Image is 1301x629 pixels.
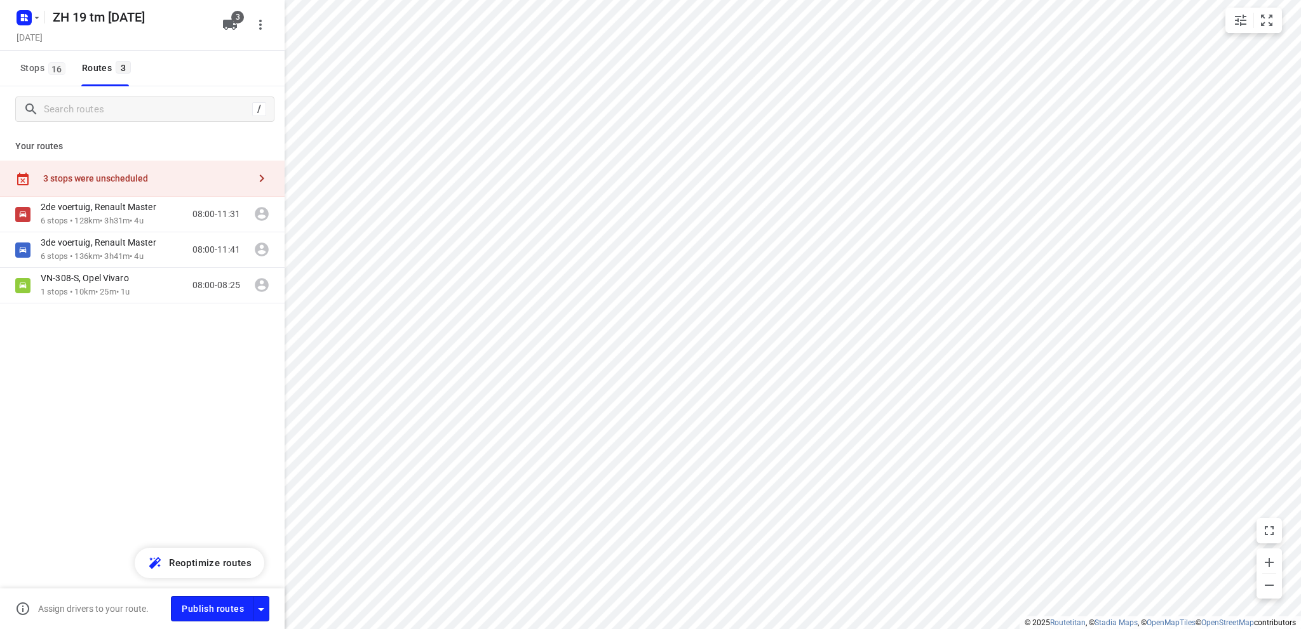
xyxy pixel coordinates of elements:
[41,237,164,248] p: 3de voertuig, Renault Master
[41,286,142,298] p: 1 stops • 10km • 25m • 1u
[15,140,269,153] p: Your routes
[41,251,169,263] p: 6 stops • 136km • 3h41m • 4u
[192,243,240,256] p: 08:00-11:41
[217,12,243,37] button: 3
[43,173,249,183] div: 3 stops were unscheduled
[192,208,240,221] p: 08:00-11:31
[41,215,169,227] p: 6 stops • 128km • 3h31m • 4u
[44,100,252,119] input: Search routes
[182,601,244,617] span: Publish routes
[48,7,212,27] h5: Rename
[41,201,164,213] p: 2de voertuig, Renault Master
[82,60,135,76] div: Routes
[41,272,137,284] p: VN-308-S, Opel Vivaro
[249,201,274,227] span: Assign driver
[249,237,274,262] span: Assign driver
[1095,618,1138,627] a: Stadia Maps
[1025,618,1296,627] li: © 2025 , © , © © contributors
[116,61,131,74] span: 3
[38,604,149,614] p: Assign drivers to your route.
[171,596,253,621] button: Publish routes
[135,548,264,578] button: Reoptimize routes
[1228,8,1253,33] button: Map settings
[253,600,269,616] div: Driver app settings
[11,30,48,44] h5: Project date
[248,12,273,37] button: More
[169,555,252,571] span: Reoptimize routes
[192,279,240,292] p: 08:00-08:25
[20,60,69,76] span: Stops
[231,11,244,23] span: 3
[1225,8,1282,33] div: small contained button group
[1201,618,1254,627] a: OpenStreetMap
[1254,8,1279,33] button: Fit zoom
[252,102,266,116] div: /
[1147,618,1196,627] a: OpenMapTiles
[249,272,274,298] span: Assign driver
[1050,618,1086,627] a: Routetitan
[48,62,65,75] span: 16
